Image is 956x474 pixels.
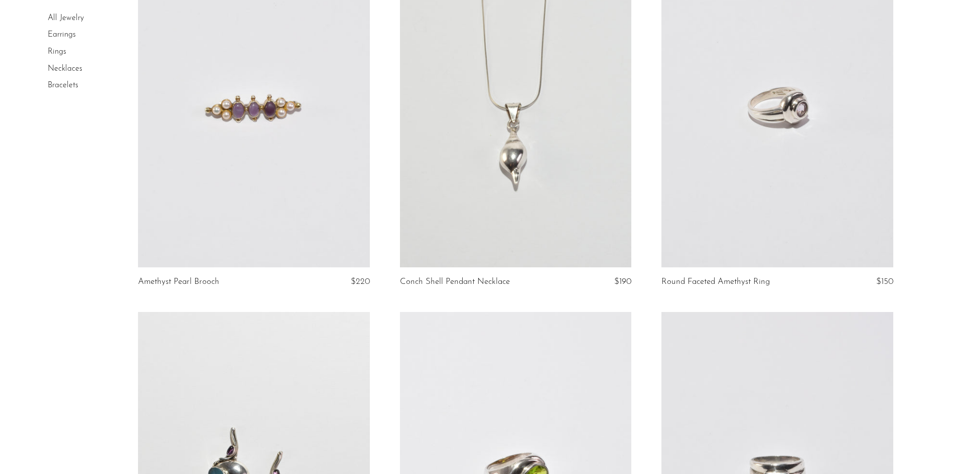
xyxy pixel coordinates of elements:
[48,14,84,22] a: All Jewelry
[876,277,893,286] span: $150
[48,81,78,89] a: Bracelets
[614,277,631,286] span: $190
[48,31,76,39] a: Earrings
[351,277,370,286] span: $220
[48,65,82,73] a: Necklaces
[48,48,66,56] a: Rings
[400,277,510,286] a: Conch Shell Pendant Necklace
[138,277,219,286] a: Amethyst Pearl Brooch
[661,277,770,286] a: Round Faceted Amethyst Ring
